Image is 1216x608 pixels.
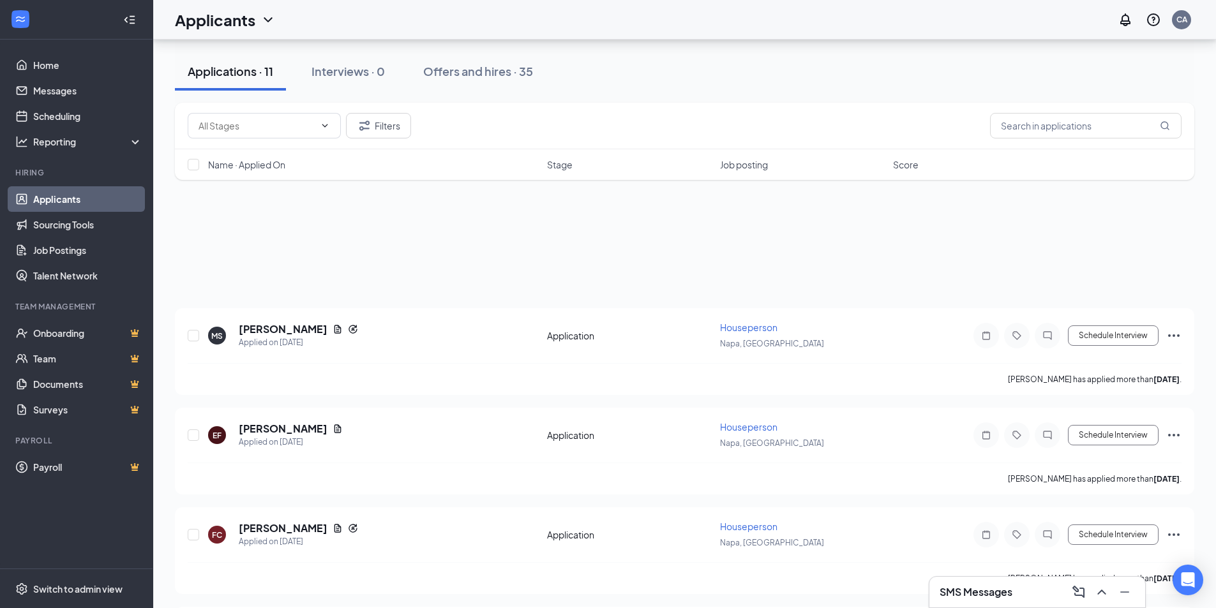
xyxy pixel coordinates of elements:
[940,585,1012,599] h3: SMS Messages
[1153,474,1180,484] b: [DATE]
[208,158,285,171] span: Name · Applied On
[979,430,994,440] svg: Note
[1068,425,1159,445] button: Schedule Interview
[333,324,343,334] svg: Document
[1115,582,1135,602] button: Minimize
[312,63,385,79] div: Interviews · 0
[1166,527,1182,542] svg: Ellipses
[15,167,140,178] div: Hiring
[1092,582,1112,602] button: ChevronUp
[357,118,372,133] svg: Filter
[333,523,343,533] svg: Document
[1153,574,1180,583] b: [DATE]
[15,582,28,595] svg: Settings
[1040,330,1055,341] svg: ChatInactive
[979,330,994,341] svg: Note
[1166,427,1182,443] svg: Ellipses
[211,330,223,341] div: MS
[720,158,768,171] span: Job posting
[33,186,142,212] a: Applicants
[720,438,824,448] span: Napa, [GEOGRAPHIC_DATA]
[348,523,358,533] svg: Reapply
[720,538,824,547] span: Napa, [GEOGRAPHIC_DATA]
[33,320,142,346] a: OnboardingCrown
[1068,524,1159,545] button: Schedule Interview
[547,329,712,342] div: Application
[893,158,919,171] span: Score
[33,263,142,288] a: Talent Network
[1069,582,1089,602] button: ComposeMessage
[239,521,327,535] h5: [PERSON_NAME]
[1117,584,1132,600] svg: Minimize
[33,103,142,129] a: Scheduling
[1008,473,1182,484] p: [PERSON_NAME] has applied more than .
[188,63,273,79] div: Applications · 11
[1009,330,1025,341] svg: Tag
[990,113,1182,138] input: Search in applications
[1153,374,1180,384] b: [DATE]
[33,52,142,78] a: Home
[33,397,142,422] a: SurveysCrown
[979,530,994,540] svg: Note
[1173,565,1203,595] div: Open Intercom Messenger
[1009,530,1025,540] svg: Tag
[547,158,573,171] span: Stage
[239,322,327,336] h5: [PERSON_NAME]
[348,324,358,334] svg: Reapply
[213,430,221,441] div: EF
[720,322,777,333] span: Houseperson
[1008,374,1182,385] p: [PERSON_NAME] has applied more than .
[199,119,315,133] input: All Stages
[320,121,330,131] svg: ChevronDown
[33,212,142,237] a: Sourcing Tools
[1118,12,1133,27] svg: Notifications
[1160,121,1170,131] svg: MagnifyingGlass
[1146,12,1161,27] svg: QuestionInfo
[423,63,533,79] div: Offers and hires · 35
[15,301,140,312] div: Team Management
[1008,573,1182,584] p: [PERSON_NAME] has applied more than .
[720,339,824,348] span: Napa, [GEOGRAPHIC_DATA]
[33,454,142,480] a: PayrollCrown
[15,435,140,446] div: Payroll
[547,528,712,541] div: Application
[175,9,255,31] h1: Applicants
[1009,430,1025,440] svg: Tag
[239,436,343,449] div: Applied on [DATE]
[14,13,27,26] svg: WorkstreamLogo
[720,521,777,532] span: Houseperson
[33,346,142,371] a: TeamCrown
[720,421,777,433] span: Houseperson
[1071,584,1086,600] svg: ComposeMessage
[239,336,358,349] div: Applied on [DATE]
[1094,584,1109,600] svg: ChevronUp
[1068,325,1159,346] button: Schedule Interview
[239,422,327,436] h5: [PERSON_NAME]
[1040,530,1055,540] svg: ChatInactive
[123,13,136,26] svg: Collapse
[1040,430,1055,440] svg: ChatInactive
[33,371,142,397] a: DocumentsCrown
[260,12,276,27] svg: ChevronDown
[1176,14,1187,25] div: CA
[346,113,411,138] button: Filter Filters
[333,424,343,434] svg: Document
[212,530,222,540] div: FC
[33,237,142,263] a: Job Postings
[547,429,712,441] div: Application
[239,535,358,548] div: Applied on [DATE]
[1166,328,1182,343] svg: Ellipses
[33,135,143,148] div: Reporting
[33,582,123,595] div: Switch to admin view
[15,135,28,148] svg: Analysis
[33,78,142,103] a: Messages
